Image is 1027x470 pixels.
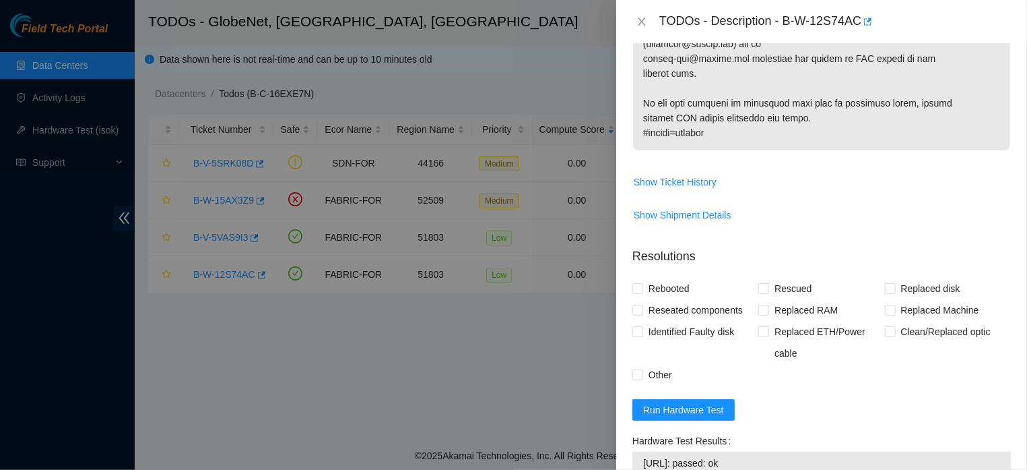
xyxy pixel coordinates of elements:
button: Show Ticket History [633,171,717,193]
span: Replaced RAM [769,299,843,321]
span: Replaced disk [896,278,966,299]
span: Rescued [769,278,817,299]
label: Hardware Test Results [632,430,736,452]
span: Replaced Machine [896,299,985,321]
button: Close [632,16,651,28]
span: Rebooted [643,278,695,299]
span: Clean/Replaced optic [896,321,996,343]
span: Replaced ETH/Power cable [769,321,884,364]
span: Show Shipment Details [634,208,731,223]
p: Resolutions [632,237,1011,266]
button: Run Hardware Test [632,399,735,421]
div: TODOs - Description - B-W-12S74AC [659,11,1011,32]
span: close [636,16,647,27]
span: Other [643,364,677,386]
span: Show Ticket History [634,175,717,189]
span: Reseated components [643,299,748,321]
span: Identified Faulty disk [643,321,740,343]
button: Show Shipment Details [633,204,732,226]
span: Run Hardware Test [643,403,724,417]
